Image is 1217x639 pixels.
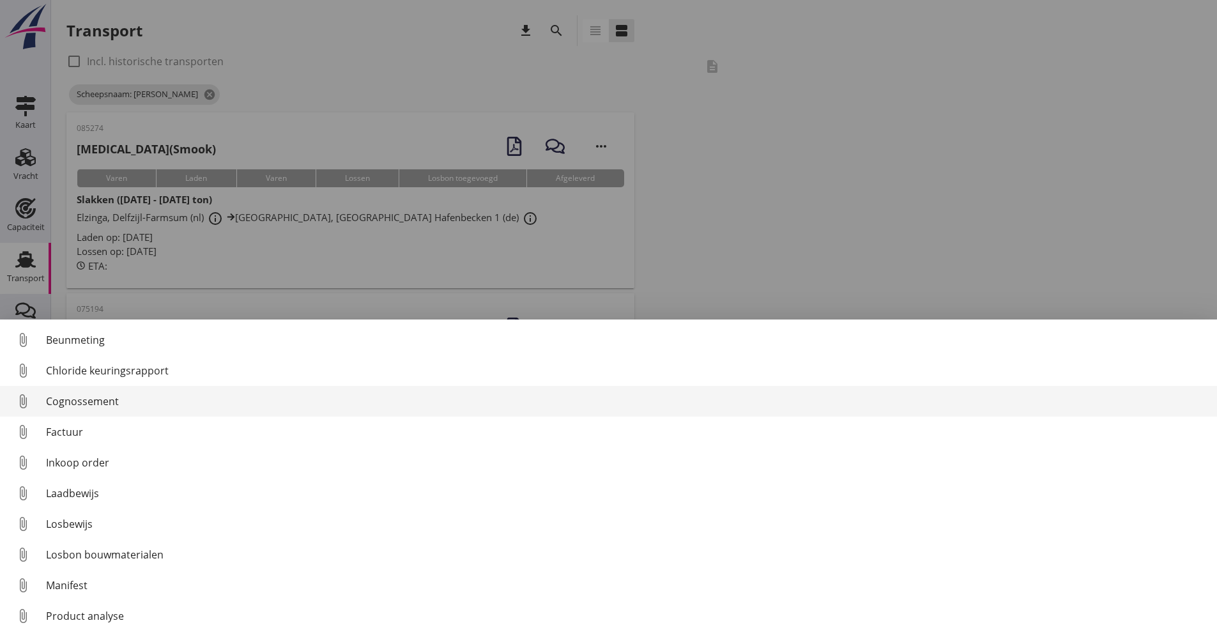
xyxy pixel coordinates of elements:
div: Losbon bouwmaterialen [46,547,1207,562]
i: attach_file [13,575,33,596]
div: Inkoop order [46,455,1207,470]
i: attach_file [13,483,33,504]
i: attach_file [13,452,33,473]
i: attach_file [13,360,33,381]
i: attach_file [13,514,33,534]
i: attach_file [13,422,33,442]
div: Chloride keuringsrapport [46,363,1207,378]
i: attach_file [13,391,33,412]
div: Factuur [46,424,1207,440]
i: attach_file [13,330,33,350]
div: Cognossement [46,394,1207,409]
div: Laadbewijs [46,486,1207,501]
div: Beunmeting [46,332,1207,348]
i: attach_file [13,606,33,626]
div: Manifest [46,578,1207,593]
div: Losbewijs [46,516,1207,532]
i: attach_file [13,544,33,565]
div: Product analyse [46,608,1207,624]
